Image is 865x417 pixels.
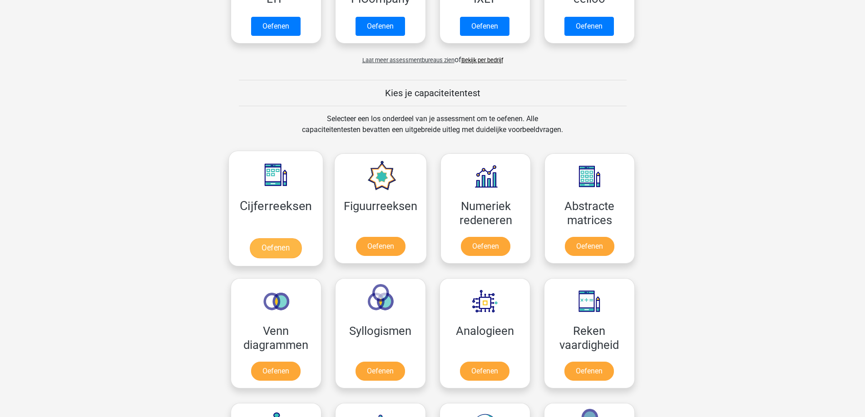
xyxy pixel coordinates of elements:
[224,47,642,65] div: of
[460,362,509,381] a: Oefenen
[461,57,503,64] a: Bekijk per bedrijf
[239,88,627,98] h5: Kies je capaciteitentest
[251,17,301,36] a: Oefenen
[564,17,614,36] a: Oefenen
[293,113,572,146] div: Selecteer een los onderdeel van je assessment om te oefenen. Alle capaciteitentesten bevatten een...
[356,17,405,36] a: Oefenen
[356,362,405,381] a: Oefenen
[564,362,614,381] a: Oefenen
[362,57,455,64] span: Laat meer assessmentbureaus zien
[565,237,614,256] a: Oefenen
[461,237,510,256] a: Oefenen
[250,238,302,258] a: Oefenen
[460,17,509,36] a: Oefenen
[251,362,301,381] a: Oefenen
[356,237,405,256] a: Oefenen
